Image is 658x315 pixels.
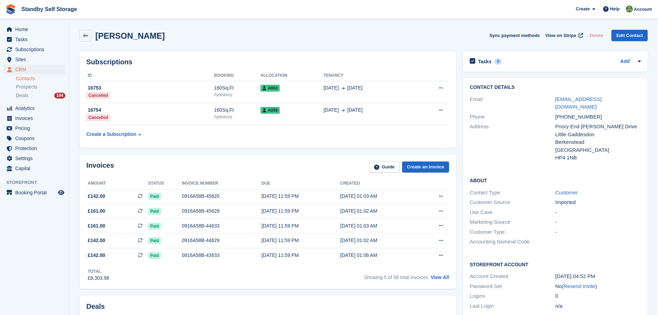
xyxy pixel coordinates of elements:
[182,193,261,200] div: 0916A58B-45620
[88,207,105,215] span: £161.00
[340,178,418,189] th: Created
[15,55,57,64] span: Sites
[148,252,161,259] span: Paid
[470,85,641,90] h2: Contact Details
[340,237,418,244] div: [DATE] 01:02 AM
[587,30,606,41] button: Delete
[470,209,555,216] div: Use Case
[555,272,641,280] div: [DATE] 04:52 PM
[182,222,261,230] div: 0916A58B-44633
[555,138,641,146] div: Berkenstead
[86,161,114,173] h2: Invoices
[489,30,540,41] button: Sync payment methods
[86,178,148,189] th: Amount
[19,3,80,15] a: Standby Self Storage
[6,179,69,186] span: Storefront
[470,123,555,162] div: Address
[182,252,261,259] div: 0916A58B-43633
[555,228,641,236] div: -
[402,161,449,173] a: Create an Invoice
[470,228,555,236] div: Customer Type
[364,275,428,280] span: Showing 5 of 58 total invoices
[86,303,105,311] h2: Deals
[555,198,641,206] div: Imported
[88,268,109,275] div: Total
[15,35,57,44] span: Tasks
[478,58,492,65] h2: Tasks
[340,207,418,215] div: [DATE] 01:02 AM
[3,188,65,197] a: menu
[214,106,260,114] div: 160Sq.Ft
[16,92,28,99] span: Deals
[86,70,214,81] th: ID
[182,207,261,215] div: 0916A58B-45629
[88,237,105,244] span: £142.00
[15,123,57,133] span: Pricing
[347,106,363,114] span: [DATE]
[470,113,555,121] div: Phone
[15,133,57,143] span: Coupons
[3,133,65,143] a: menu
[214,114,260,120] div: Aylesbury
[545,32,576,39] span: View on Stripe
[340,193,418,200] div: [DATE] 01:03 AM
[88,275,109,282] div: £8,303.98
[431,275,449,280] a: View All
[470,272,555,280] div: Account Created
[214,92,260,98] div: Aylesbury
[148,237,161,244] span: Paid
[323,84,338,92] span: [DATE]
[564,283,595,289] a: Resend Invite
[340,222,418,230] div: [DATE] 01:03 AM
[260,107,280,114] span: A058
[86,128,141,141] a: Create a Subscription
[88,222,105,230] span: £161.00
[15,25,57,34] span: Home
[261,178,340,189] th: Due
[634,6,652,13] span: Account
[86,92,110,99] div: Cancelled
[86,106,214,114] div: 16754
[555,209,641,216] div: -
[15,164,57,173] span: Capital
[494,58,502,65] div: 0
[261,207,340,215] div: [DATE] 11:59 PM
[3,25,65,34] a: menu
[88,252,105,259] span: £142.00
[95,31,165,40] h2: [PERSON_NAME]
[3,55,65,64] a: menu
[3,123,65,133] a: menu
[555,189,578,195] a: Customer
[620,58,630,66] a: Add
[148,208,161,215] span: Paid
[16,92,65,99] a: Deals 104
[470,282,555,290] div: Password Set
[562,283,597,289] span: ( )
[347,84,363,92] span: [DATE]
[470,218,555,226] div: Marketing Source
[610,6,620,12] span: Help
[6,4,16,15] img: stora-icon-8386f47178a22dfd0bd8f6a31ec36ba5ce8667c1dd55bd0f319d3a0aa187defe.svg
[3,164,65,173] a: menu
[555,146,641,154] div: [GEOGRAPHIC_DATA]
[3,113,65,123] a: menu
[470,261,641,268] h2: Storefront Account
[214,70,260,81] th: Booking
[214,84,260,92] div: 160Sq.Ft
[555,218,641,226] div: -
[57,188,65,197] a: Preview store
[15,188,57,197] span: Booking Portal
[182,178,261,189] th: Invoice number
[148,223,161,230] span: Paid
[3,35,65,44] a: menu
[15,103,57,113] span: Analytics
[3,154,65,163] a: menu
[555,282,641,290] div: No
[470,238,555,246] div: Accounting Nominal Code
[555,96,602,110] a: [EMAIL_ADDRESS][DOMAIN_NAME]
[260,70,323,81] th: Allocation
[555,292,641,300] div: 0
[470,189,555,197] div: Contact Type
[470,95,555,111] div: Email
[3,103,65,113] a: menu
